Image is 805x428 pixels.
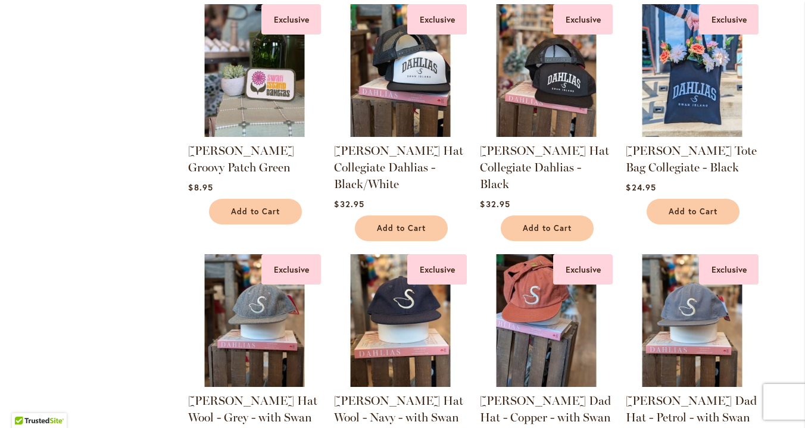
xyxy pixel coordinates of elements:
span: Add to Cart [523,223,572,233]
a: [PERSON_NAME] Tote Bag Collegiate - Black [626,143,757,174]
span: $8.95 [188,182,213,193]
a: SID Grafletics Tote Bag Collegiate - Black Exclusive [626,128,759,139]
span: $32.95 [480,198,510,210]
button: Add to Cart [647,199,740,224]
button: Add to Cart [501,215,594,241]
a: SID Grafletics Hat Collegiate Dahlias - Black Exclusive [480,128,613,139]
img: SID Grafletics Tote Bag Collegiate - Black [626,4,759,137]
div: Exclusive [407,254,467,285]
img: SID Grafletics Dad Hat - Petrol - with Swan [626,254,759,387]
button: Add to Cart [355,215,448,241]
a: [PERSON_NAME] Hat Wool - Navy - with Swan [334,393,463,424]
div: Exclusive [261,254,321,285]
a: SID Grafletics Dad Hat - Copper - with Swan Exclusive [480,378,613,389]
span: Add to Cart [377,223,426,233]
div: Exclusive [553,4,613,35]
img: SID Grafletics Hat Wool - Grey - with Swan [188,254,321,387]
div: Exclusive [261,4,321,35]
a: SID Grafletics Hat Wool - Grey - with Swan Exclusive [188,378,321,389]
img: SID Grafletics Hat Collegiate Dahlias - Black [480,4,613,137]
a: [PERSON_NAME] Hat Collegiate Dahlias - Black [480,143,609,191]
span: $24.95 [626,182,656,193]
span: Add to Cart [669,207,717,217]
a: [PERSON_NAME] Dad Hat - Petrol - with Swan [626,393,757,424]
iframe: Launch Accessibility Center [9,386,42,419]
a: SID Grafletics Hat Wool - Navy - with Swan Exclusive [334,378,467,389]
div: Exclusive [553,254,613,285]
a: [PERSON_NAME] Hat Collegiate Dahlias - Black/White [334,143,463,191]
img: SID Grafletics Hat Wool - Navy - with Swan [334,254,467,387]
span: $32.95 [334,198,364,210]
span: Add to Cart [231,207,280,217]
a: SID Grafletics Hat Collegiate Dahlias - Black/White Exclusive [334,128,467,139]
div: Exclusive [407,4,467,35]
a: SID Grafletics Groovy Patch Green Exclusive [188,128,321,139]
div: Exclusive [699,254,759,285]
div: Exclusive [699,4,759,35]
a: [PERSON_NAME] Dad Hat - Copper - with Swan [480,393,611,424]
a: SID Grafletics Dad Hat - Petrol - with Swan Exclusive [626,378,759,389]
img: SID Grafletics Hat Collegiate Dahlias - Black/White [334,4,467,137]
a: [PERSON_NAME] Hat Wool - Grey - with Swan [188,393,317,424]
button: Add to Cart [209,199,302,224]
img: SID Grafletics Groovy Patch Green [188,4,321,137]
a: [PERSON_NAME] Groovy Patch Green [188,143,294,174]
img: SID Grafletics Dad Hat - Copper - with Swan [480,254,613,387]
